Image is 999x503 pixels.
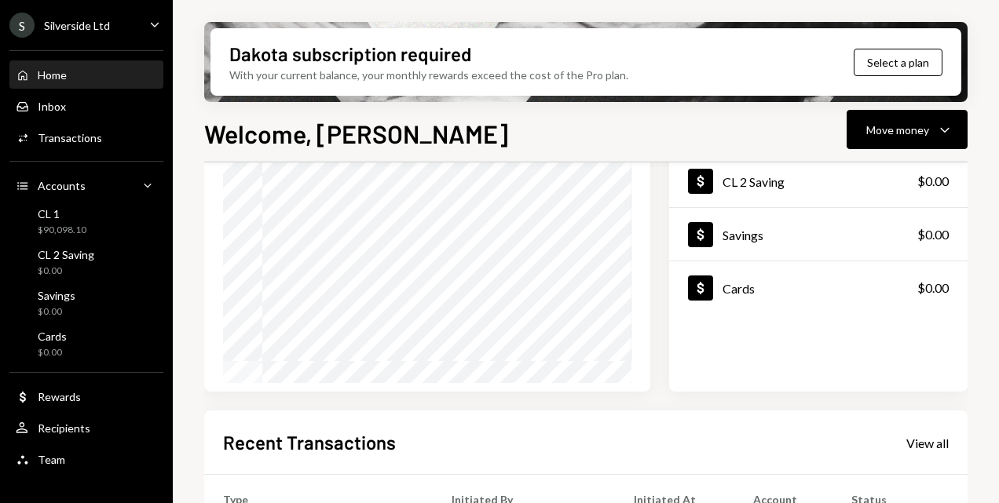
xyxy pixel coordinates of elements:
div: $0.00 [38,305,75,319]
div: $0.00 [917,225,949,244]
div: Team [38,453,65,466]
div: CL 2 Saving [723,174,785,189]
button: Move money [847,110,968,149]
a: CL 2 Saving$0.00 [669,155,968,207]
div: $0.00 [917,172,949,191]
div: Rewards [38,390,81,403]
a: Rewards [9,382,163,410]
a: Savings$0.00 [669,208,968,261]
div: $0.00 [38,264,94,278]
h1: Welcome, [PERSON_NAME] [204,118,508,149]
div: Dakota subscription required [229,41,471,67]
a: View all [906,434,949,451]
a: Cards$0.00 [9,325,163,363]
div: S [9,13,35,38]
div: Recipients [38,421,90,435]
a: Cards$0.00 [669,261,968,314]
a: Team [9,445,163,473]
div: $0.00 [38,346,67,359]
div: Inbox [38,100,66,113]
div: $90,098.10 [38,224,86,237]
div: $0.00 [917,279,949,297]
button: Select a plan [854,49,942,76]
div: Move money [866,122,929,138]
div: Savings [723,228,763,242]
div: Cards [723,281,755,296]
a: Savings$0.00 [9,284,163,322]
a: Home [9,60,163,89]
div: Transactions [38,131,102,144]
a: Transactions [9,123,163,151]
h2: Recent Transactions [223,429,396,455]
a: Recipients [9,414,163,442]
div: Cards [38,330,67,343]
a: Inbox [9,92,163,120]
div: Savings [38,289,75,302]
a: CL 1$90,098.10 [9,202,163,240]
a: CL 2 Saving$0.00 [9,243,163,281]
div: CL 1 [38,207,86,221]
div: Silverside Ltd [44,19,110,32]
a: Accounts [9,171,163,199]
div: Home [38,68,67,82]
div: View all [906,436,949,451]
div: With your current balance, your monthly rewards exceed the cost of the Pro plan. [229,67,628,83]
div: Accounts [38,179,86,192]
div: CL 2 Saving [38,248,94,261]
